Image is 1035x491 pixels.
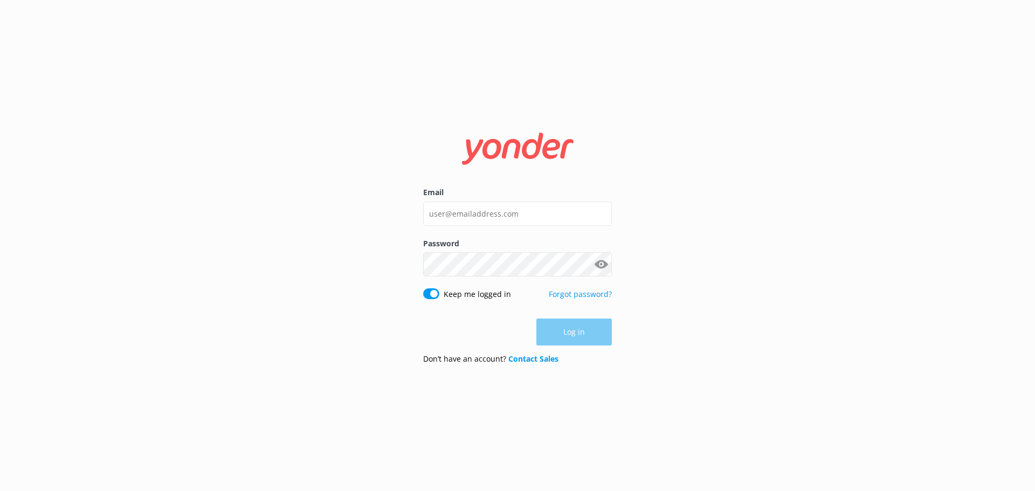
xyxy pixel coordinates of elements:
[423,202,612,226] input: user@emailaddress.com
[508,354,558,364] a: Contact Sales
[423,353,558,365] p: Don’t have an account?
[590,254,612,275] button: Show password
[549,289,612,299] a: Forgot password?
[423,238,612,250] label: Password
[444,288,511,300] label: Keep me logged in
[423,186,612,198] label: Email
